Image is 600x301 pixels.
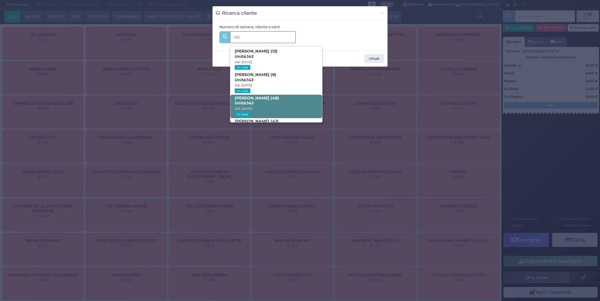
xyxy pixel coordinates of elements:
b: [PERSON_NAME] (12) [235,49,277,59]
strong: 143 [247,78,253,82]
label: Numero di camera, cliente o card [219,24,280,30]
button: Chiudi [377,6,387,20]
small: In casa [235,88,250,93]
span: × [380,10,384,17]
small: In casa [235,65,250,70]
small: Dal: [DATE] [235,60,252,64]
input: Es. 'Mario Rossi', '220' o '108123234234' [230,31,296,43]
b: [PERSON_NAME] (48) [235,96,279,106]
small: Dal: [DATE] [235,83,252,87]
b: [PERSON_NAME] (43) [235,119,279,129]
h3: Ricerca cliente [216,10,257,17]
span: Unità: [235,54,253,59]
small: In casa [235,112,250,117]
strong: 143 [247,101,253,105]
span: Unità: [235,78,253,83]
small: Dal: [DATE] [235,107,252,111]
strong: 143 [247,54,253,59]
span: Unità: [235,101,253,106]
button: Chiudi [364,54,384,63]
b: [PERSON_NAME] (8) [235,72,276,82]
